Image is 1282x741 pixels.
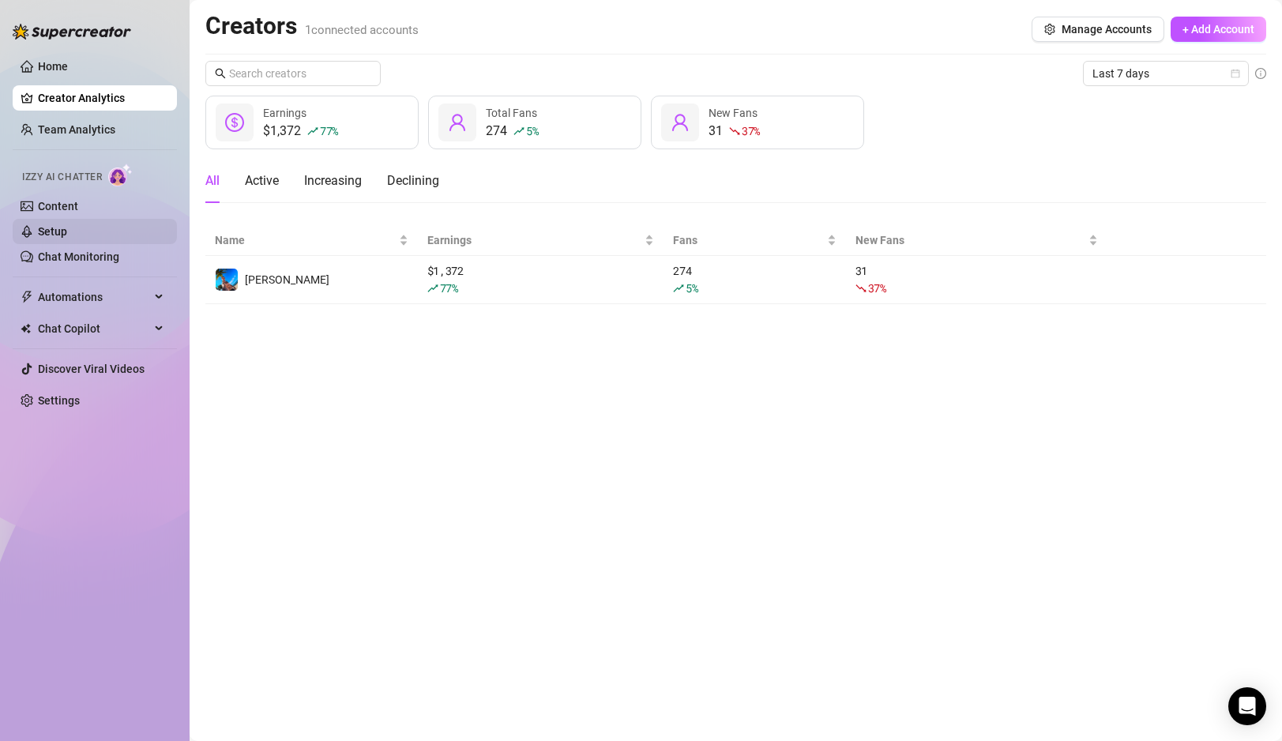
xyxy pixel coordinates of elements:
[673,231,823,249] span: Fans
[486,107,537,119] span: Total Fans
[215,231,396,249] span: Name
[418,225,664,256] th: Earnings
[216,269,238,291] img: Ryan
[1228,687,1266,725] div: Open Intercom Messenger
[38,363,145,375] a: Discover Viral Videos
[1182,23,1254,36] span: + Add Account
[38,250,119,263] a: Chat Monitoring
[526,123,538,138] span: 5 %
[709,107,758,119] span: New Fans
[448,113,467,132] span: user
[427,231,642,249] span: Earnings
[21,323,31,334] img: Chat Copilot
[855,283,867,294] span: fall
[1255,68,1266,79] span: info-circle
[21,291,33,303] span: thunderbolt
[38,394,80,407] a: Settings
[427,262,655,297] div: $ 1,372
[742,123,760,138] span: 37 %
[229,65,359,82] input: Search creators
[205,171,220,190] div: All
[320,123,338,138] span: 77 %
[13,24,131,39] img: logo-BBDzfeDw.svg
[38,200,78,213] a: Content
[205,225,418,256] th: Name
[855,262,1098,297] div: 31
[671,113,690,132] span: user
[440,280,458,295] span: 77 %
[709,122,760,141] div: 31
[486,122,538,141] div: 274
[387,171,439,190] div: Declining
[38,284,150,310] span: Automations
[38,60,68,73] a: Home
[225,113,244,132] span: dollar-circle
[664,225,845,256] th: Fans
[263,107,306,119] span: Earnings
[855,231,1085,249] span: New Fans
[868,280,886,295] span: 37 %
[108,164,133,186] img: AI Chatter
[729,126,740,137] span: fall
[673,283,684,294] span: rise
[1032,17,1164,42] button: Manage Accounts
[38,225,67,238] a: Setup
[1062,23,1152,36] span: Manage Accounts
[1044,24,1055,35] span: setting
[205,11,419,41] h2: Creators
[38,85,164,111] a: Creator Analytics
[305,23,419,37] span: 1 connected accounts
[245,171,279,190] div: Active
[38,123,115,136] a: Team Analytics
[245,273,329,286] span: [PERSON_NAME]
[304,171,362,190] div: Increasing
[38,316,150,341] span: Chat Copilot
[427,283,438,294] span: rise
[22,170,102,185] span: Izzy AI Chatter
[215,68,226,79] span: search
[513,126,524,137] span: rise
[263,122,338,141] div: $1,372
[846,225,1107,256] th: New Fans
[686,280,697,295] span: 5 %
[1171,17,1266,42] button: + Add Account
[673,262,836,297] div: 274
[1231,69,1240,78] span: calendar
[1092,62,1239,85] span: Last 7 days
[307,126,318,137] span: rise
